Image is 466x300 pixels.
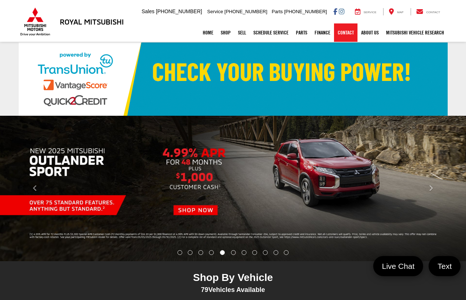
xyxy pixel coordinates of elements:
[263,250,268,255] li: Go to slide number 9.
[373,256,423,276] a: Live Chat
[156,8,202,14] span: [PHONE_NUMBER]
[378,261,418,271] span: Live Chat
[274,250,278,255] li: Go to slide number 10.
[411,8,446,15] a: Contact
[60,18,124,26] h3: Royal Mitsubishi
[188,250,192,255] li: Go to slide number 2.
[106,286,360,294] div: Vehicles Available
[339,8,344,14] a: Instagram: Click to visit our Instagram page
[234,23,250,42] a: Sell
[272,9,283,14] span: Parts
[434,261,455,271] span: Text
[349,8,382,15] a: Service
[106,271,360,286] div: Shop By Vehicle
[396,130,466,247] button: Click to view next picture.
[364,11,377,14] span: Service
[207,9,223,14] span: Service
[220,250,225,255] li: Go to slide number 5.
[429,256,461,276] a: Text
[217,23,234,42] a: Shop
[252,250,257,255] li: Go to slide number 8.
[19,42,448,116] img: Check Your Buying Power
[199,23,217,42] a: Home
[333,8,337,14] a: Facebook: Click to visit our Facebook page
[201,286,208,293] span: 79
[284,9,327,14] span: [PHONE_NUMBER]
[231,250,236,255] li: Go to slide number 6.
[177,250,182,255] li: Go to slide number 1.
[397,11,403,14] span: Map
[142,8,154,14] span: Sales
[426,11,440,14] span: Contact
[292,23,311,42] a: Parts: Opens in a new tab
[19,7,52,36] img: Mitsubishi
[198,250,203,255] li: Go to slide number 3.
[357,23,382,42] a: About Us
[224,9,267,14] span: [PHONE_NUMBER]
[209,250,214,255] li: Go to slide number 4.
[334,23,357,42] a: Contact
[250,23,292,42] a: Schedule Service: Opens in a new tab
[242,250,246,255] li: Go to slide number 7.
[383,8,409,15] a: Map
[382,23,448,42] a: Mitsubishi Vehicle Research
[284,250,289,255] li: Go to slide number 11.
[311,23,334,42] a: Finance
